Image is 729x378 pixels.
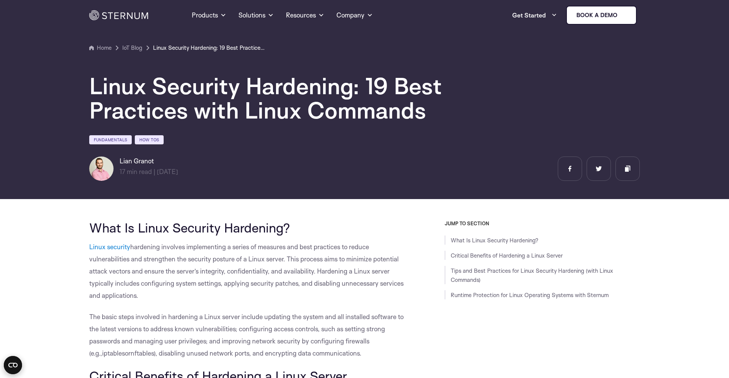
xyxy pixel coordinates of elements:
[89,243,130,251] a: Linux security
[153,43,267,52] a: Linux Security Hardening: 19 Best Practices with Linux Commands
[89,313,404,357] span: The basic steps involved in hardening a Linux server include updating the system and all installe...
[135,135,164,144] a: How Tos
[89,157,114,181] img: Lian Granot
[89,43,112,52] a: Home
[89,220,290,236] span: What Is Linux Security Hardening?
[89,135,132,144] a: Fundamentals
[286,2,324,29] a: Resources
[120,168,125,176] span: 17
[238,2,274,29] a: Solutions
[451,267,613,283] a: Tips and Best Practices for Linux Security Hardening (with Linux Commands)
[122,43,142,52] a: IoT Blog
[4,356,22,374] button: Open CMP widget
[102,349,125,357] span: iptables
[125,349,131,357] span: or
[154,349,361,357] span: ), disabling unused network ports, and encrypting data communications.
[131,349,154,357] span: nftables
[445,220,640,226] h3: JUMP TO SECTION
[451,237,538,244] a: What Is Linux Security Hardening?
[620,12,626,18] img: sternum iot
[451,252,563,259] a: Critical Benefits of Hardening a Linux Server
[192,2,226,29] a: Products
[336,2,373,29] a: Company
[512,8,557,23] a: Get Started
[157,168,178,176] span: [DATE]
[120,168,155,176] span: min read |
[89,74,545,122] h1: Linux Security Hardening: 19 Best Practices with Linux Commands
[451,291,609,299] a: Runtime Protection for Linux Operating Systems with Sternum
[89,243,404,299] span: hardening involves implementing a series of measures and best practices to reduce vulnerabilities...
[120,157,178,166] h6: Lian Granot
[566,6,637,25] a: Book a demo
